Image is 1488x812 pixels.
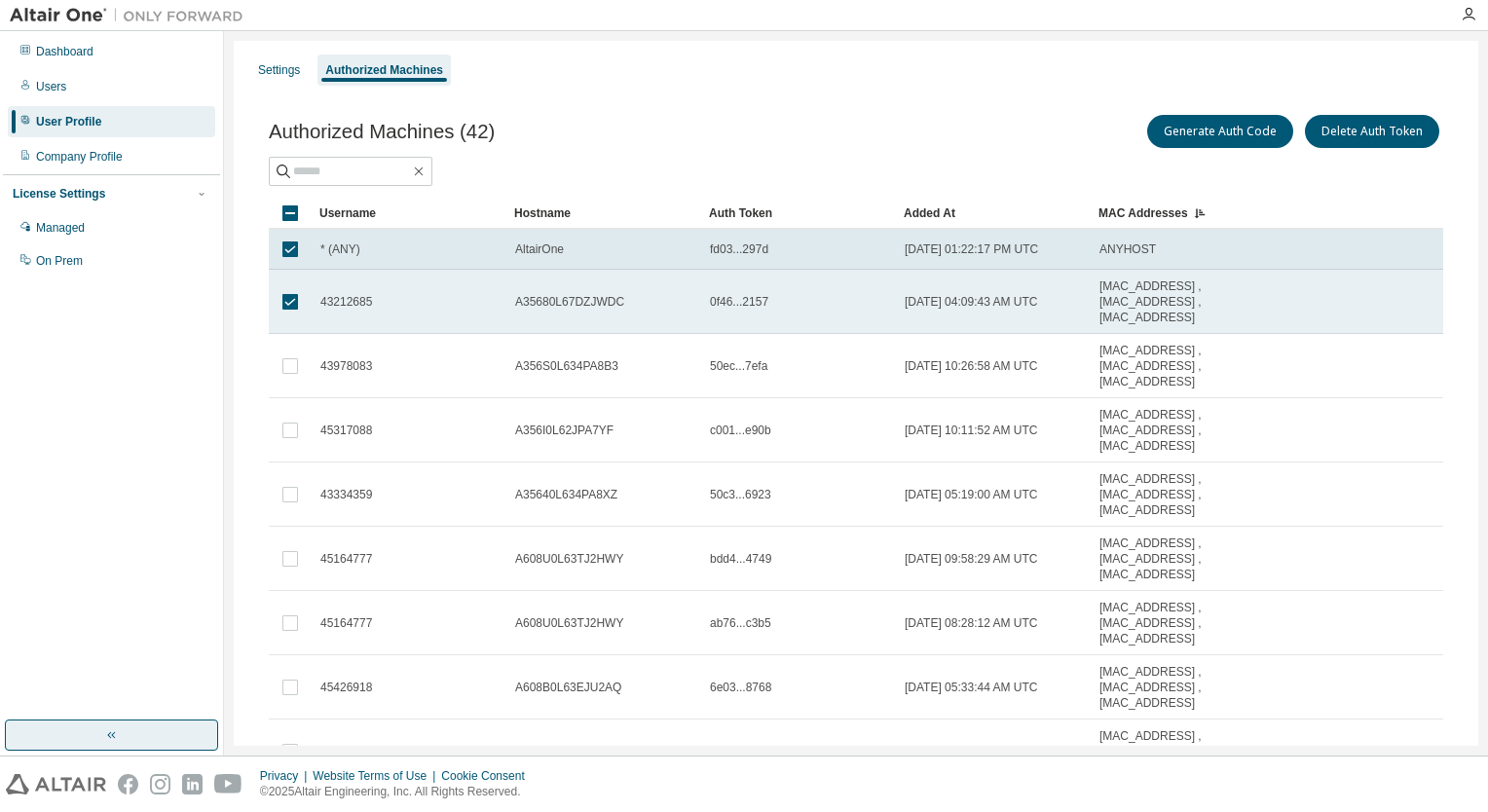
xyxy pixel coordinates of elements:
span: 45317088 [320,423,372,438]
span: [DATE] 04:09:43 AM UTC [905,294,1038,310]
span: [DATE] 10:11:52 AM UTC [905,423,1038,438]
span: [MAC_ADDRESS] , [MAC_ADDRESS] , [MAC_ADDRESS] [1099,407,1228,454]
span: [DATE] 10:31:41 AM UTC [905,744,1038,759]
span: * (ANY) [320,241,360,257]
span: [DATE] 05:19:00 AM UTC [905,487,1038,502]
span: [DATE] 10:26:58 AM UTC [905,358,1038,374]
span: [DATE] 05:33:44 AM UTC [905,680,1038,695]
div: On Prem [36,253,83,269]
button: Generate Auth Code [1147,115,1293,148]
span: A608U0L63TJ2HWY [515,551,623,567]
img: Altair One [10,6,253,25]
span: [MAC_ADDRESS] , [MAC_ADDRESS] , [MAC_ADDRESS] [1099,471,1228,518]
div: Dashboard [36,44,93,59]
div: Company Profile [36,149,123,165]
span: A608B0L63EJU2AQ [515,680,621,695]
span: [MAC_ADDRESS] , [MAC_ADDRESS] , [MAC_ADDRESS] [1099,600,1228,646]
img: instagram.svg [150,774,170,794]
span: [MAC_ADDRESS] , [MAC_ADDRESS] , [MAC_ADDRESS] [1099,535,1228,582]
span: A356I0L62JPA7YF [515,423,614,438]
span: 43212685 [320,294,372,310]
span: 43334359 [320,487,372,502]
div: Authorized Machines [325,62,443,78]
span: c001...e90b [710,423,771,438]
span: 45426918 [320,680,372,695]
span: ANYHOST [1099,241,1156,257]
span: [DATE] 09:58:29 AM UTC [905,551,1038,567]
span: [MAC_ADDRESS] , [MAC_ADDRESS] , [MAC_ADDRESS] [1099,728,1228,775]
span: 0f46...2157 [710,294,768,310]
div: Users [36,79,66,94]
div: Username [319,198,499,229]
button: Delete Auth Token [1305,115,1439,148]
span: d92a...674e [710,744,771,759]
div: Auth Token [709,198,888,229]
span: 50c3...6923 [710,487,771,502]
img: linkedin.svg [182,774,203,794]
img: facebook.svg [118,774,138,794]
span: ab76...c3b5 [710,615,771,631]
span: A35640L634PA8XZ [515,487,617,502]
span: 43978083 [320,358,372,374]
span: A35680L67DZJWDC [515,294,624,310]
img: altair_logo.svg [6,774,106,794]
span: 50ec...7efa [710,358,767,374]
span: A608U0L63TJ2HWY [515,615,623,631]
span: AltairOne [515,241,564,257]
div: Added At [904,198,1083,229]
span: [DATE] 08:28:12 AM UTC [905,615,1038,631]
img: youtube.svg [214,774,242,794]
div: User Profile [36,114,101,129]
div: Settings [258,62,300,78]
span: A608R0L63CJU4WF [515,744,624,759]
span: 45056873 [320,744,372,759]
span: Authorized Machines (42) [269,121,495,143]
span: fd03...297d [710,241,768,257]
div: Cookie Consent [441,768,536,784]
div: Privacy [260,768,313,784]
span: [DATE] 01:22:17 PM UTC [905,241,1038,257]
div: Hostname [514,198,693,229]
p: © 2025 Altair Engineering, Inc. All Rights Reserved. [260,784,537,800]
span: A356S0L634PA8B3 [515,358,618,374]
span: 6e03...8768 [710,680,771,695]
span: [MAC_ADDRESS] , [MAC_ADDRESS] , [MAC_ADDRESS] [1099,278,1228,325]
div: Website Terms of Use [313,768,441,784]
span: [MAC_ADDRESS] , [MAC_ADDRESS] , [MAC_ADDRESS] [1099,343,1228,389]
span: 45164777 [320,551,372,567]
span: [MAC_ADDRESS] , [MAC_ADDRESS] , [MAC_ADDRESS] [1099,664,1228,711]
span: bdd4...4749 [710,551,771,567]
div: MAC Addresses [1098,198,1229,229]
div: Managed [36,220,85,236]
div: License Settings [13,186,105,202]
span: 45164777 [320,615,372,631]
